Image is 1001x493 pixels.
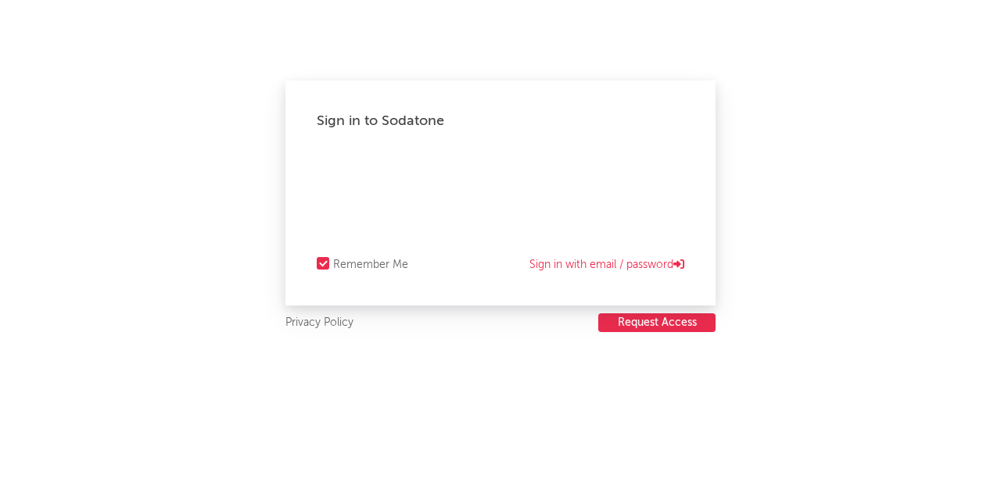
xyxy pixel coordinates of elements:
a: Request Access [598,313,716,333]
div: Remember Me [333,255,408,274]
a: Sign in with email / password [529,255,684,274]
a: Privacy Policy [285,313,353,333]
div: Sign in to Sodatone [317,112,684,130]
button: Request Access [598,313,716,332]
